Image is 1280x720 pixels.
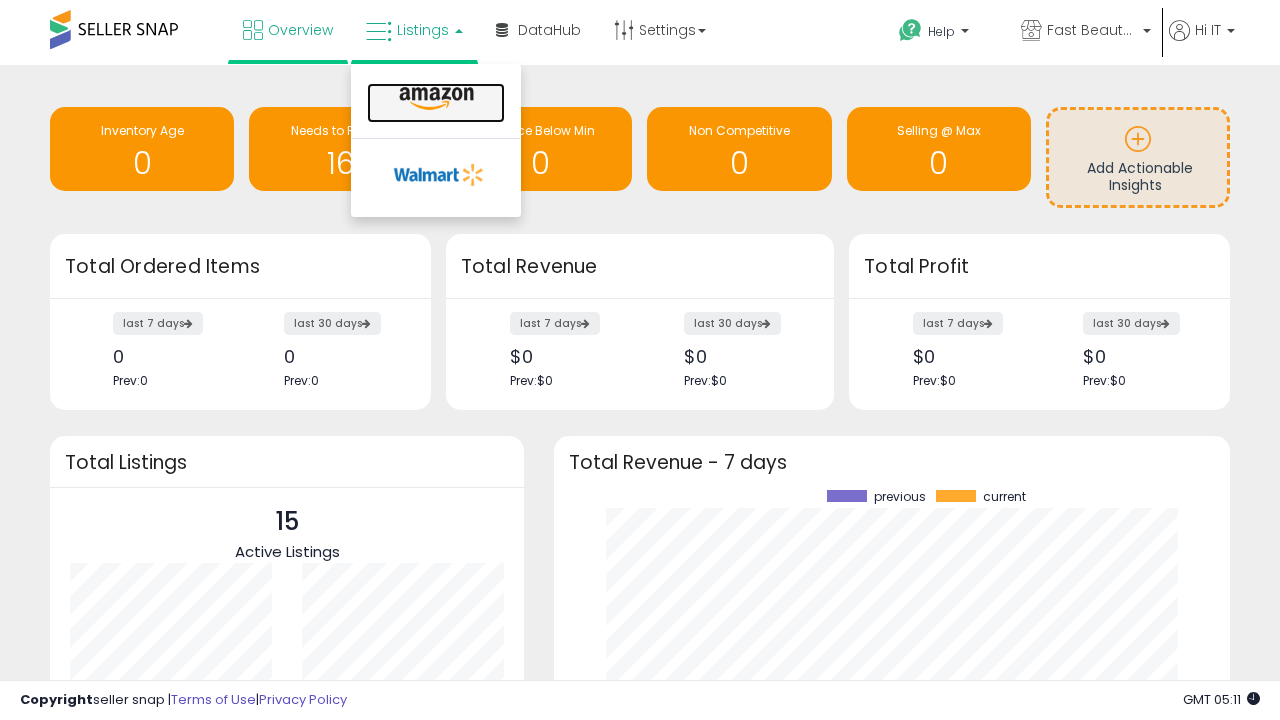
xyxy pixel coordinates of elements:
div: $0 [510,346,625,367]
span: Prev: $0 [510,372,553,389]
span: Inventory Age [101,122,184,139]
i: Get Help [898,18,923,43]
div: $0 [913,346,1025,367]
h3: Total Profit [864,253,1215,281]
label: last 30 days [684,312,781,335]
span: Prev: 0 [284,372,319,389]
span: Selling @ Max [897,122,981,139]
a: Terms of Use [171,690,256,709]
span: Prev: $0 [1083,372,1126,389]
span: Active Listings [235,541,340,562]
div: 0 [113,346,225,367]
div: $0 [684,346,799,367]
div: seller snap | | [20,691,347,710]
a: Add Actionable Insights [1049,110,1227,205]
a: BB Price Below Min 0 [448,107,632,191]
h1: 16 [259,147,423,180]
label: last 7 days [113,312,203,335]
span: BB Price Below Min [485,122,595,139]
span: previous [874,490,926,504]
span: current [983,490,1026,504]
a: Hi IT [1169,20,1235,65]
strong: Copyright [20,690,93,709]
label: last 30 days [1083,312,1180,335]
label: last 7 days [913,312,1003,335]
h1: 0 [857,147,1021,180]
span: Hi IT [1195,20,1221,40]
span: Prev: $0 [913,372,956,389]
h1: 0 [60,147,224,180]
span: Non Competitive [689,122,790,139]
label: last 7 days [510,312,600,335]
span: Needs to Reprice [291,122,392,139]
h3: Total Revenue [461,253,819,281]
span: Help [928,23,955,40]
span: Fast Beauty ([GEOGRAPHIC_DATA]) [1047,20,1137,40]
a: Needs to Reprice 16 [249,107,433,191]
span: Listings [397,20,449,40]
span: 2025-09-9 05:11 GMT [1183,690,1260,709]
span: Add Actionable Insights [1087,158,1193,196]
label: last 30 days [284,312,381,335]
p: 15 [235,503,340,541]
h3: Total Revenue - 7 days [569,455,1215,470]
a: Non Competitive 0 [647,107,831,191]
a: Help [883,3,1003,65]
span: DataHub [518,20,581,40]
div: $0 [1083,346,1195,367]
span: Prev: $0 [684,372,727,389]
a: Selling @ Max 0 [847,107,1031,191]
a: Inventory Age 0 [50,107,234,191]
h3: Total Ordered Items [65,253,416,281]
span: Overview [268,20,333,40]
h3: Total Listings [65,455,509,470]
a: Privacy Policy [259,690,347,709]
h1: 0 [657,147,821,180]
h1: 0 [458,147,622,180]
div: 0 [284,346,396,367]
span: Prev: 0 [113,372,148,389]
